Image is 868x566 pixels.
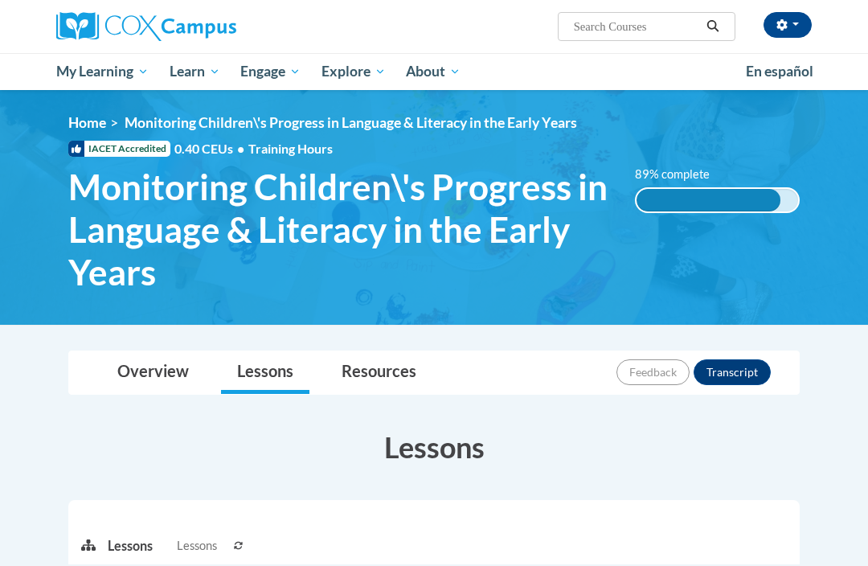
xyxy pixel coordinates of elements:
[406,62,461,81] span: About
[248,141,333,156] span: Training Hours
[396,53,472,90] a: About
[311,53,396,90] a: Explore
[325,351,432,394] a: Resources
[221,351,309,394] a: Lessons
[701,17,725,36] button: Search
[125,114,577,131] span: Monitoring Children\'s Progress in Language & Literacy in the Early Years
[56,12,292,41] a: Cox Campus
[44,53,824,90] div: Main menu
[68,114,106,131] a: Home
[735,55,824,88] a: En español
[321,62,386,81] span: Explore
[764,12,812,38] button: Account Settings
[746,63,813,80] span: En español
[240,62,301,81] span: Engage
[108,537,153,555] p: Lessons
[46,53,159,90] a: My Learning
[637,189,780,211] div: 89% complete
[572,17,701,36] input: Search Courses
[56,12,236,41] img: Cox Campus
[174,140,248,158] span: 0.40 CEUs
[159,53,231,90] a: Learn
[68,141,170,157] span: IACET Accredited
[694,359,771,385] button: Transcript
[170,62,220,81] span: Learn
[68,427,800,467] h3: Lessons
[237,141,244,156] span: •
[177,537,217,555] span: Lessons
[101,351,205,394] a: Overview
[230,53,311,90] a: Engage
[616,359,690,385] button: Feedback
[635,166,727,183] label: 89% complete
[56,62,149,81] span: My Learning
[68,166,611,293] span: Monitoring Children\'s Progress in Language & Literacy in the Early Years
